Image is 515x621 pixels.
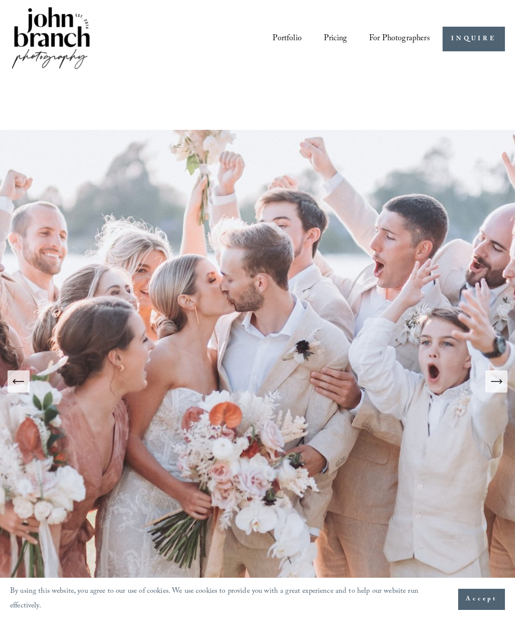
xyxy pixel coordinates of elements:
[369,30,430,48] a: folder dropdown
[273,30,301,48] a: Portfolio
[466,594,497,604] span: Accept
[8,370,30,393] button: Previous Slide
[10,5,92,73] img: John Branch IV Photography
[443,27,504,51] a: INQUIRE
[10,585,448,614] p: By using this website, you agree to our use of cookies. We use cookies to provide you with a grea...
[485,370,507,393] button: Next Slide
[369,31,430,47] span: For Photographers
[324,30,347,48] a: Pricing
[458,589,505,610] button: Accept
